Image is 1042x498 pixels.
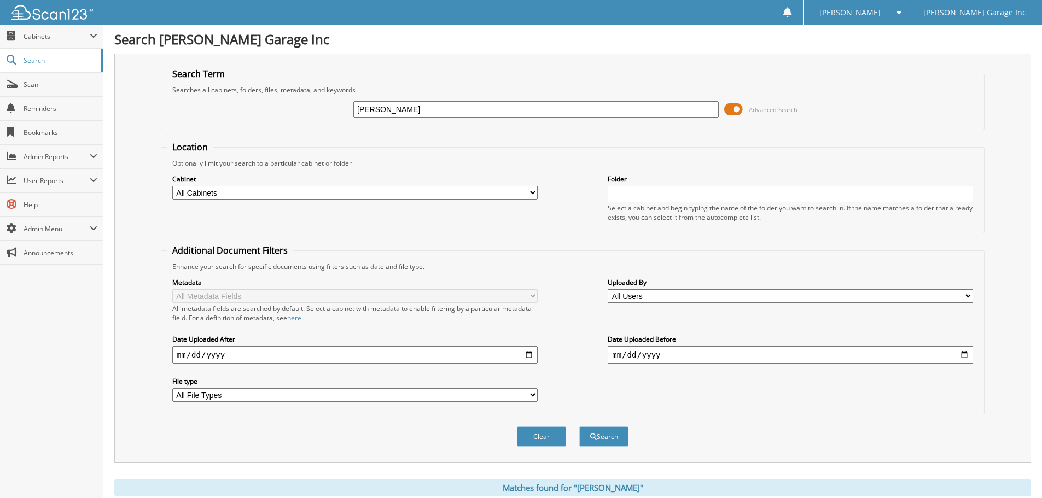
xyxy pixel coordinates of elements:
[172,346,538,364] input: start
[608,278,973,287] label: Uploaded By
[24,224,90,233] span: Admin Menu
[608,203,973,222] div: Select a cabinet and begin typing the name of the folder you want to search in. If the name match...
[608,335,973,344] label: Date Uploaded Before
[114,30,1031,48] h1: Search [PERSON_NAME] Garage Inc
[24,128,97,137] span: Bookmarks
[167,68,230,80] legend: Search Term
[287,313,301,323] a: here
[608,174,973,184] label: Folder
[167,262,979,271] div: Enhance your search for specific documents using filters such as date and file type.
[24,176,90,185] span: User Reports
[923,9,1026,16] span: [PERSON_NAME] Garage Inc
[11,5,93,20] img: scan123-logo-white.svg
[579,426,628,447] button: Search
[24,200,97,209] span: Help
[24,56,96,65] span: Search
[114,479,1031,496] div: Matches found for "[PERSON_NAME]"
[167,141,213,153] legend: Location
[172,174,538,184] label: Cabinet
[172,278,538,287] label: Metadata
[24,104,97,113] span: Reminders
[24,80,97,89] span: Scan
[167,244,293,256] legend: Additional Document Filters
[24,152,90,161] span: Admin Reports
[608,346,973,364] input: end
[167,159,979,168] div: Optionally limit your search to a particular cabinet or folder
[749,106,797,114] span: Advanced Search
[24,32,90,41] span: Cabinets
[819,9,881,16] span: [PERSON_NAME]
[517,426,566,447] button: Clear
[172,377,538,386] label: File type
[172,335,538,344] label: Date Uploaded After
[172,304,538,323] div: All metadata fields are searched by default. Select a cabinet with metadata to enable filtering b...
[167,85,979,95] div: Searches all cabinets, folders, files, metadata, and keywords
[24,248,97,257] span: Announcements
